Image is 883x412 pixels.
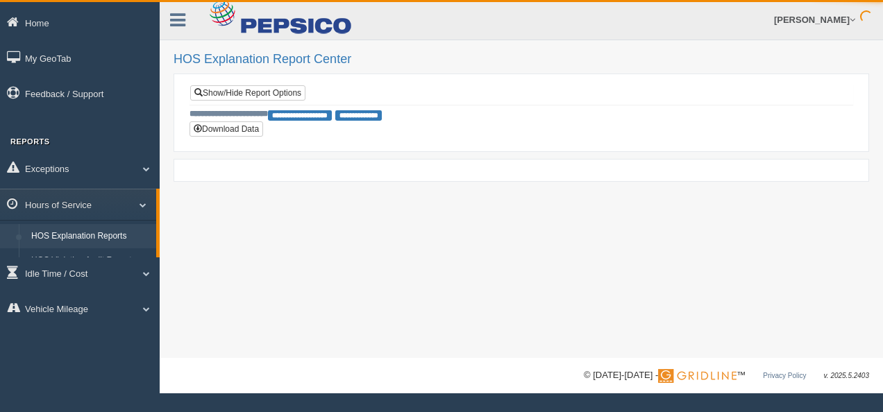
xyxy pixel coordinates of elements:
span: v. 2025.5.2403 [824,372,869,379]
div: © [DATE]-[DATE] - ™ [584,368,869,383]
a: Privacy Policy [763,372,806,379]
button: Download Data [190,121,263,137]
h2: HOS Explanation Report Center [174,53,869,67]
img: Gridline [658,369,737,383]
a: Show/Hide Report Options [190,85,305,101]
a: HOS Explanation Reports [25,224,156,249]
a: HOS Violation Audit Reports [25,248,156,273]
